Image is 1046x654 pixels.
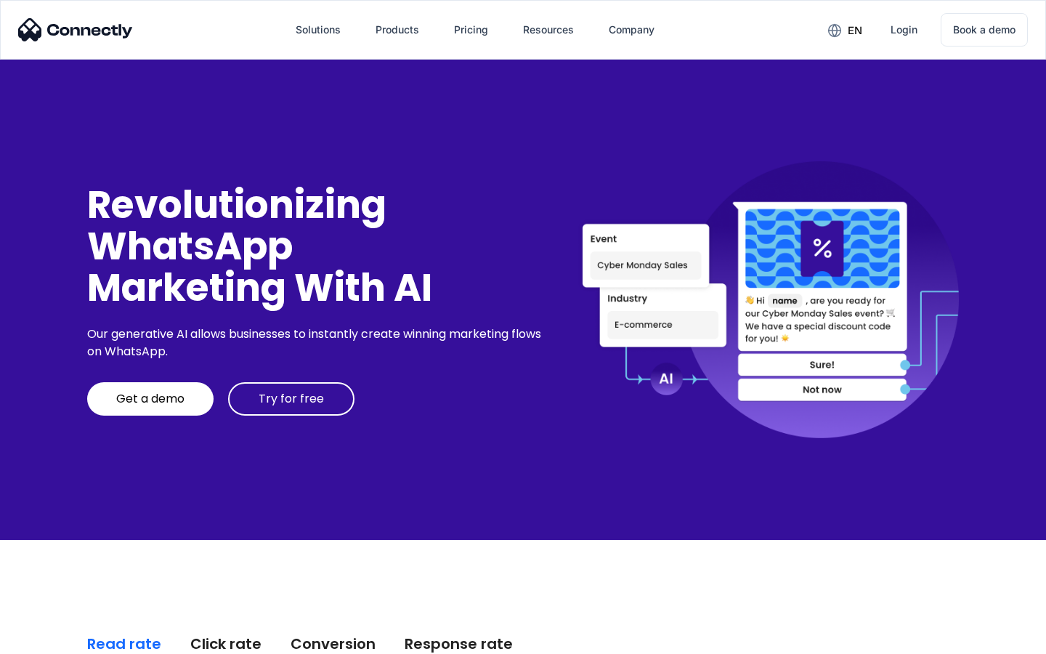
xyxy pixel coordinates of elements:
div: Resources [523,20,574,40]
a: Login [879,12,929,47]
div: Company [609,20,654,40]
div: Revolutionizing WhatsApp Marketing With AI [87,184,546,309]
div: Solutions [296,20,341,40]
div: en [848,20,862,41]
div: Click rate [190,634,261,654]
div: Our generative AI allows businesses to instantly create winning marketing flows on WhatsApp. [87,326,546,360]
div: Try for free [259,392,324,406]
div: Login [891,20,917,40]
div: Pricing [454,20,488,40]
div: Conversion [291,634,376,654]
div: Products [376,20,419,40]
a: Pricing [442,12,500,47]
div: Read rate [87,634,161,654]
div: Get a demo [116,392,185,406]
a: Book a demo [941,13,1028,47]
div: Response rate [405,634,513,654]
a: Try for free [228,382,354,416]
img: Connectly Logo [18,18,133,41]
a: Get a demo [87,382,214,416]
